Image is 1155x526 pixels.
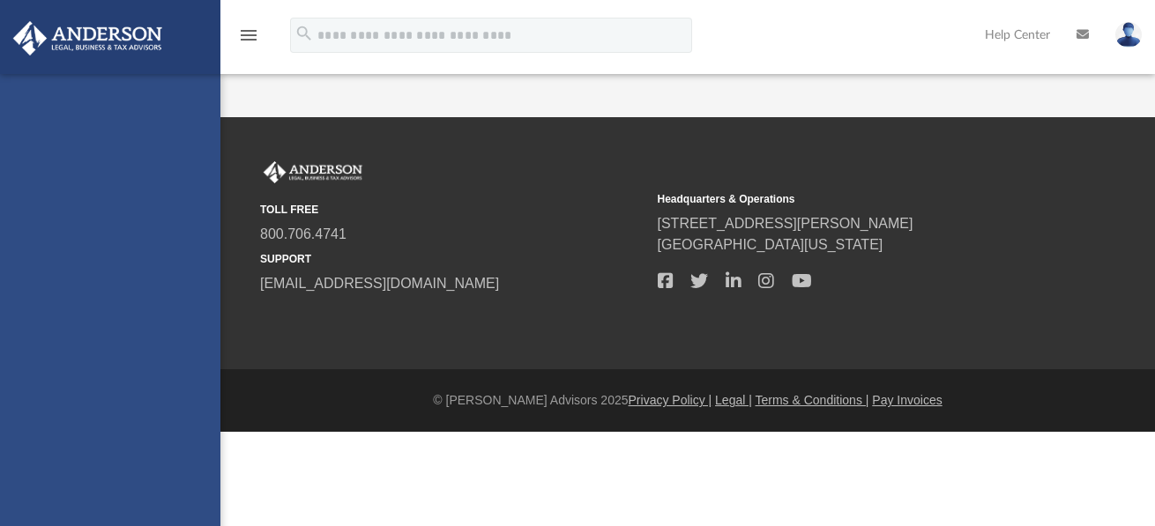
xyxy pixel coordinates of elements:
a: Terms & Conditions | [756,393,869,407]
small: Headquarters & Operations [658,191,1043,207]
div: © [PERSON_NAME] Advisors 2025 [220,391,1155,410]
a: 800.706.4741 [260,226,346,241]
a: Pay Invoices [872,393,942,407]
a: menu [238,33,259,46]
img: Anderson Advisors Platinum Portal [8,21,168,56]
a: Legal | [715,393,752,407]
img: User Pic [1115,22,1142,48]
i: menu [238,25,259,46]
small: SUPPORT [260,251,645,267]
a: Privacy Policy | [629,393,712,407]
a: [STREET_ADDRESS][PERSON_NAME] [658,216,913,231]
a: [EMAIL_ADDRESS][DOMAIN_NAME] [260,276,499,291]
i: search [294,24,314,43]
img: Anderson Advisors Platinum Portal [260,161,366,184]
a: [GEOGRAPHIC_DATA][US_STATE] [658,237,883,252]
small: TOLL FREE [260,202,645,218]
